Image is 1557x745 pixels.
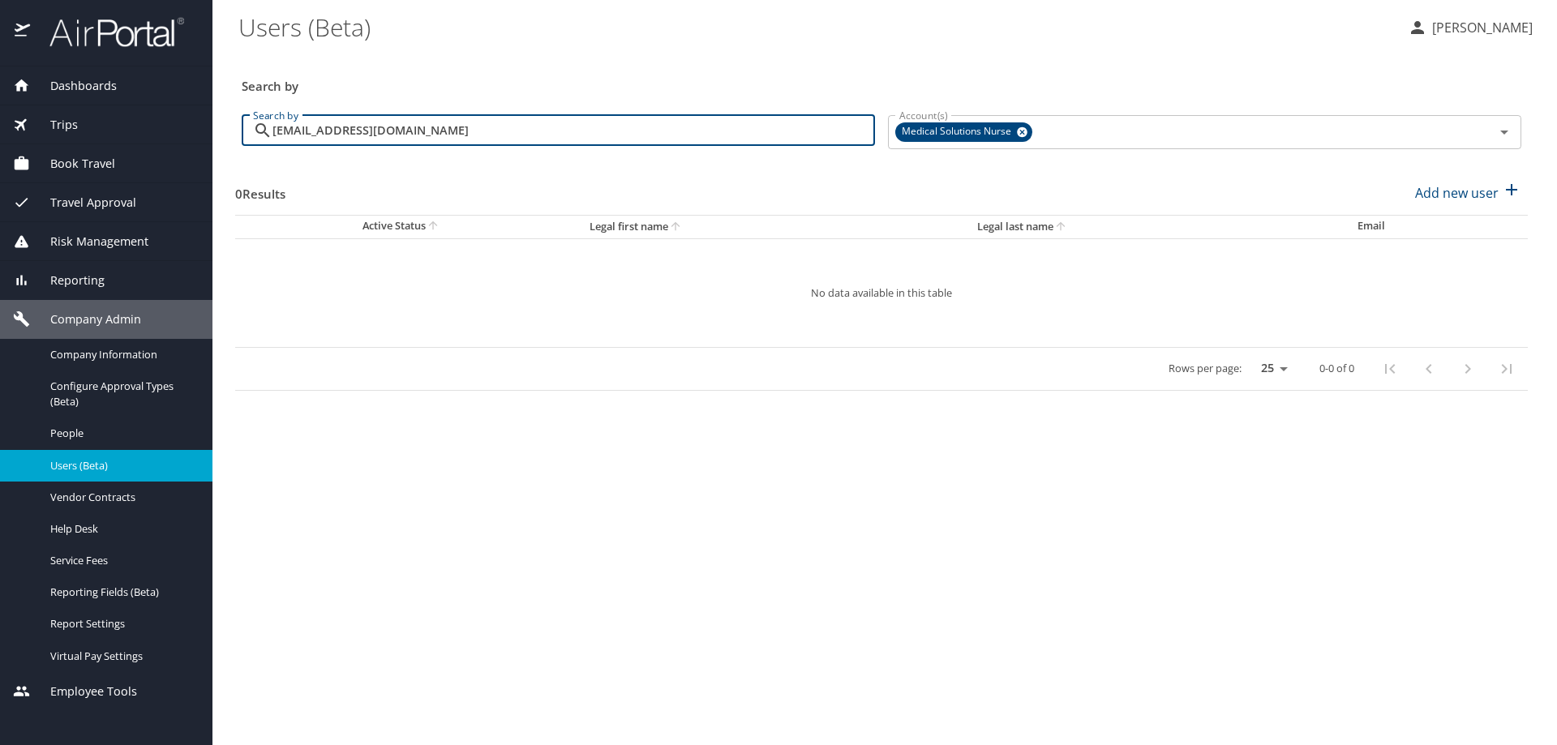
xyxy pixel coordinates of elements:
input: Search by name or email [272,115,875,146]
span: Report Settings [50,616,193,632]
th: Email [1345,215,1528,238]
img: airportal-logo.png [32,16,184,48]
span: Reporting Fields (Beta) [50,584,193,600]
th: Legal first name [577,215,965,238]
span: Configure Approval Types (Beta) [50,379,193,409]
span: Risk Management [30,233,148,250]
span: Virtual Pay Settings [50,649,193,664]
span: Users (Beta) [50,458,193,473]
span: Book Travel [30,155,115,173]
button: [PERSON_NAME] [1401,13,1539,42]
button: sort [426,219,442,234]
table: User Search Table [235,215,1528,391]
p: [PERSON_NAME] [1427,18,1533,37]
th: Legal last name [964,215,1345,238]
span: Travel Approval [30,194,136,212]
button: sort [668,220,684,235]
button: sort [1053,220,1070,235]
span: People [50,426,193,441]
span: Trips [30,116,78,134]
span: Service Fees [50,553,193,568]
h1: Users (Beta) [238,2,1395,52]
th: Active Status [235,215,577,238]
span: Vendor Contracts [50,490,193,505]
div: Medical Solutions Nurse [895,122,1032,142]
select: rows per page [1248,357,1293,381]
h3: Search by [242,67,1521,96]
p: Add new user [1415,183,1499,203]
h3: 0 Results [235,175,285,203]
img: icon-airportal.png [15,16,32,48]
p: 0-0 of 0 [1319,363,1354,374]
button: Open [1493,121,1516,143]
span: Help Desk [50,521,193,537]
span: Reporting [30,272,105,289]
p: No data available in this table [284,288,1479,298]
span: Company Information [50,347,193,362]
button: Add new user [1409,175,1528,211]
p: Rows per page: [1169,363,1242,374]
span: Dashboards [30,77,117,95]
span: Company Admin [30,310,141,328]
span: Medical Solutions Nurse [895,123,1021,140]
span: Employee Tools [30,683,137,700]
